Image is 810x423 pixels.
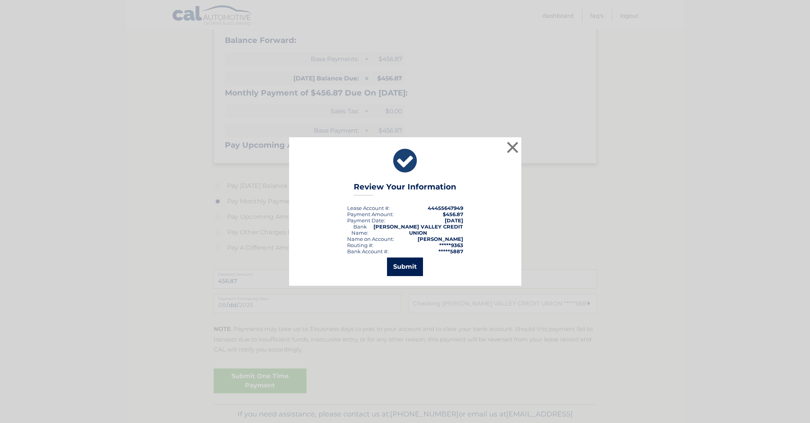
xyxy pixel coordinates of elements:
strong: [PERSON_NAME] [418,236,463,242]
div: Bank Name: [347,223,373,236]
strong: [PERSON_NAME] VALLEY CREDIT UNION [373,223,463,236]
div: : [347,217,385,223]
button: Submit [387,258,423,276]
div: Name on Account: [347,236,394,242]
strong: 44455647949 [428,205,463,211]
h3: Review Your Information [354,182,456,196]
div: Routing #: [347,242,373,248]
div: Bank Account #: [347,248,389,254]
div: Payment Amount: [347,211,394,217]
button: × [505,140,521,155]
span: [DATE] [445,217,463,223]
span: Payment Date [347,217,384,223]
div: Lease Account #: [347,205,390,211]
span: $456.87 [443,211,463,217]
